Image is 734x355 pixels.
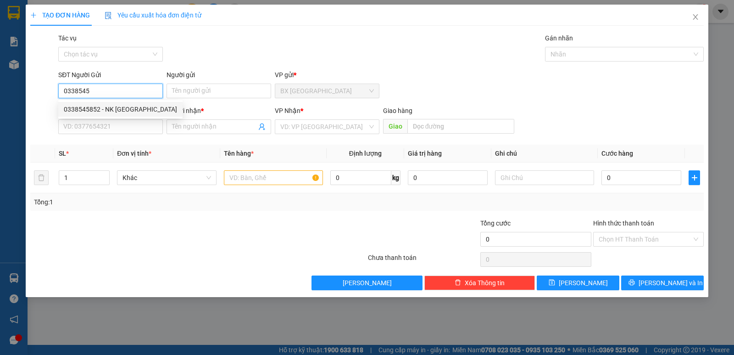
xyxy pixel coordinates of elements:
button: [PERSON_NAME] [311,276,422,290]
span: delete [455,279,461,287]
div: 0338545852 - NK VIỆT MỸ [58,102,183,117]
div: VP gửi [275,70,379,80]
span: Cước hàng [601,150,633,157]
span: Giao [383,119,407,134]
button: delete [34,170,49,185]
span: VP Nhận [275,107,300,114]
button: save[PERSON_NAME] [537,276,619,290]
span: SL [59,150,66,157]
button: plus [689,170,700,185]
span: [PERSON_NAME] và In [639,278,703,288]
div: Tổng: 1 [34,197,284,207]
button: deleteXóa Thông tin [424,276,535,290]
input: VD: Bàn, Ghế [224,170,323,185]
span: BX Tân Châu [280,84,374,98]
div: Người gửi [167,70,271,80]
span: Giá trị hàng [408,150,442,157]
span: Tổng cước [480,220,511,227]
span: TẠO ĐƠN HÀNG [30,11,90,19]
span: plus [689,174,700,181]
input: Ghi Chú [495,170,594,185]
span: Khác [122,171,211,185]
div: SĐT Người Gửi [58,70,163,80]
span: close [692,13,699,21]
input: Dọc đường [407,119,515,134]
div: 0338545852 - NK [GEOGRAPHIC_DATA] [64,104,177,114]
span: Yêu cầu xuất hóa đơn điện tử [105,11,201,19]
label: Gán nhãn [545,34,573,42]
span: [PERSON_NAME] [343,278,392,288]
span: Đơn vị tính [117,150,151,157]
span: save [549,279,555,287]
span: Xóa Thông tin [465,278,505,288]
th: Ghi chú [491,145,598,163]
span: kg [391,170,400,185]
span: Tên hàng [224,150,254,157]
input: 0 [408,170,488,185]
button: Close [683,5,708,30]
span: [PERSON_NAME] [559,278,608,288]
label: Hình thức thanh toán [593,220,654,227]
span: user-add [258,123,266,130]
label: Tác vụ [58,34,77,42]
img: icon [105,12,112,19]
span: Định lượng [349,150,382,157]
div: Người nhận [167,106,271,116]
span: plus [30,12,37,18]
span: printer [628,279,635,287]
button: printer[PERSON_NAME] và In [621,276,704,290]
div: Chưa thanh toán [367,253,479,269]
span: Giao hàng [383,107,412,114]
